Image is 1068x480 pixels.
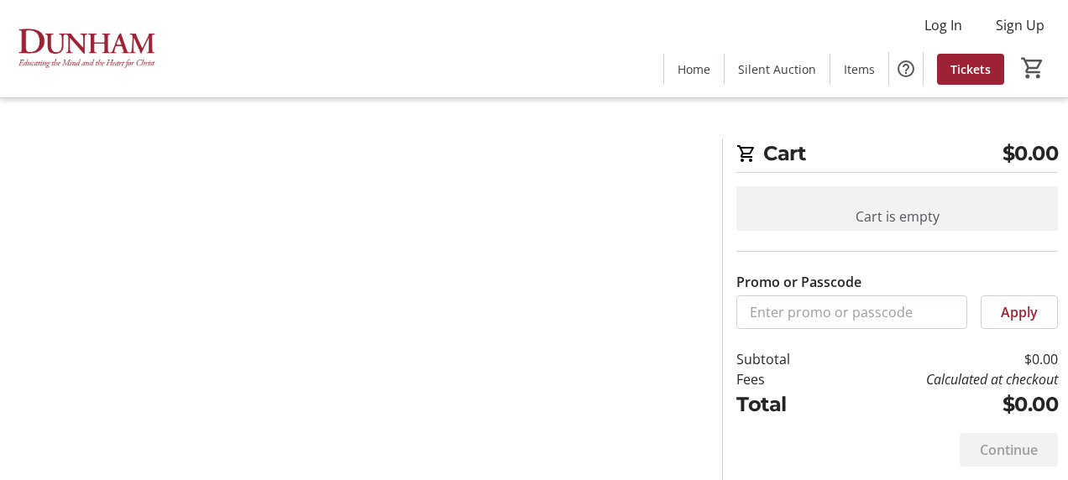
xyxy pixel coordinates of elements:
[981,295,1058,329] button: Apply
[830,349,1058,369] td: $0.00
[1001,302,1038,322] span: Apply
[996,15,1044,35] span: Sign Up
[736,186,1058,247] div: Cart is empty
[678,60,710,78] span: Home
[736,389,830,420] td: Total
[911,12,976,39] button: Log In
[830,389,1058,420] td: $0.00
[830,54,888,85] a: Items
[1018,53,1048,83] button: Cart
[937,54,1004,85] a: Tickets
[736,295,967,329] input: Enter promo or passcode
[1003,138,1059,169] span: $0.00
[844,60,875,78] span: Items
[738,60,816,78] span: Silent Auction
[950,60,991,78] span: Tickets
[982,12,1058,39] button: Sign Up
[725,54,830,85] a: Silent Auction
[10,7,160,91] img: The Dunham School's Logo
[830,369,1058,389] td: Calculated at checkout
[736,272,861,292] label: Promo or Passcode
[924,15,962,35] span: Log In
[736,138,1058,173] h2: Cart
[736,369,830,389] td: Fees
[664,54,724,85] a: Home
[736,349,830,369] td: Subtotal
[889,52,923,86] button: Help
